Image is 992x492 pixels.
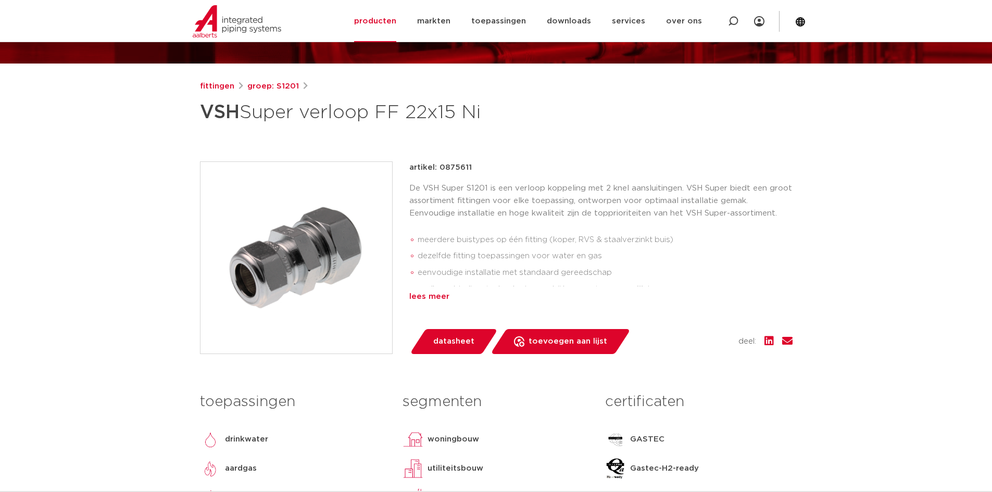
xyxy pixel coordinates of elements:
h3: toepassingen [200,392,387,412]
li: snelle verbindingstechnologie waarbij her-montage mogelijk is [418,281,793,298]
span: datasheet [433,333,474,350]
p: drinkwater [225,433,268,446]
p: utiliteitsbouw [428,462,483,475]
strong: VSH [200,103,240,122]
img: Product Image for VSH Super verloop FF 22x15 Ni [200,162,392,354]
p: Gastec-H2-ready [630,462,699,475]
h3: segmenten [403,392,589,412]
a: datasheet [409,329,498,354]
li: meerdere buistypes op één fitting (koper, RVS & staalverzinkt buis) [418,232,793,248]
p: aardgas [225,462,257,475]
img: GASTEC [605,429,626,450]
span: toevoegen aan lijst [529,333,607,350]
div: lees meer [409,291,793,303]
img: utiliteitsbouw [403,458,423,479]
img: aardgas [200,458,221,479]
p: De VSH Super S1201 is een verloop koppeling met 2 knel aansluitingen. VSH Super biedt een groot a... [409,182,793,220]
li: dezelfde fitting toepassingen voor water en gas [418,248,793,264]
h1: Super verloop FF 22x15 Ni [200,97,591,128]
a: fittingen [200,80,234,93]
a: groep: S1201 [247,80,299,93]
p: GASTEC [630,433,664,446]
p: woningbouw [428,433,479,446]
h3: certificaten [605,392,792,412]
img: drinkwater [200,429,221,450]
li: eenvoudige installatie met standaard gereedschap [418,264,793,281]
p: artikel: 0875611 [409,161,472,174]
img: Gastec-H2-ready [605,458,626,479]
span: deel: [738,335,756,348]
img: woningbouw [403,429,423,450]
